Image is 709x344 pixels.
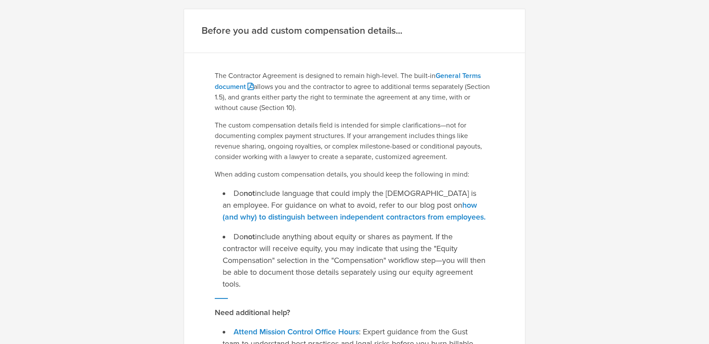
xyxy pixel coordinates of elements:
[215,120,494,162] p: The custom compensation details field is intended for simple clarifications—not for documenting c...
[223,231,486,290] li: Do include anything about equity or shares as payment. If the contractor will receive equity, you...
[244,188,255,198] strong: not
[215,307,494,318] h3: Need additional help?
[215,71,494,113] p: The Contractor Agreement is designed to remain high-level. The built-in allows you and the contra...
[202,25,402,37] h2: Before you add custom compensation details...
[234,327,359,337] a: Attend Mission Control Office Hours
[244,232,255,241] strong: not
[215,169,494,180] p: When adding custom compensation details, you should keep the following in mind:
[223,188,486,223] li: Do include language that could imply the [DEMOGRAPHIC_DATA] is an employee. For guidance on what ...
